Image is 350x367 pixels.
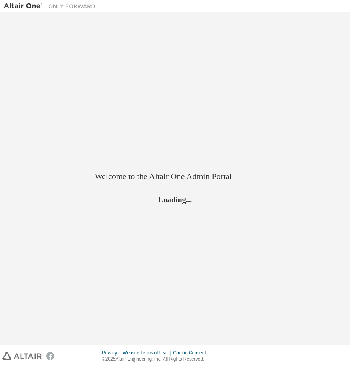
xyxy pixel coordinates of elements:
[2,352,42,360] img: altair_logo.svg
[102,356,211,362] p: © 2025 Altair Engineering, Inc. All Rights Reserved.
[102,350,123,356] div: Privacy
[95,171,255,182] h2: Welcome to the Altair One Admin Portal
[173,350,210,356] div: Cookie Consent
[4,2,99,10] img: Altair One
[46,352,54,360] img: facebook.svg
[95,194,255,204] h2: Loading...
[123,350,173,356] div: Website Terms of Use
